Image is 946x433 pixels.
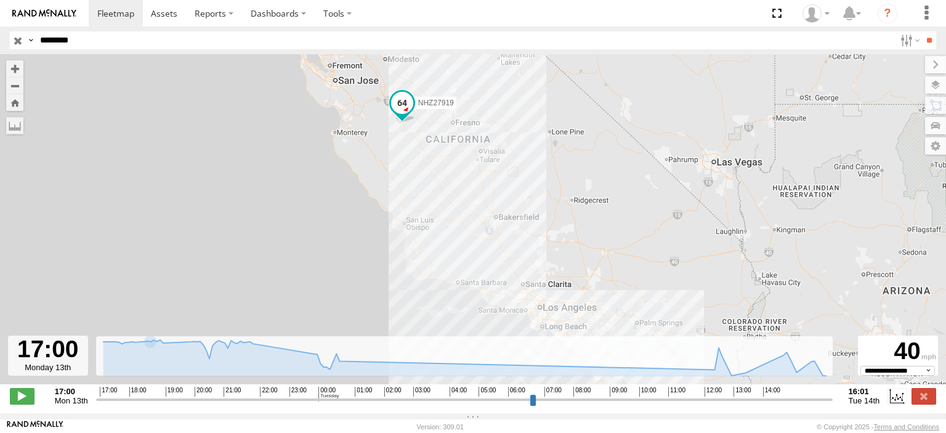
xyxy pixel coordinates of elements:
[668,387,685,397] span: 11:00
[6,60,23,77] button: Zoom in
[6,94,23,111] button: Zoom Home
[895,31,922,49] label: Search Filter Options
[55,387,88,396] strong: 17:00
[639,387,657,397] span: 10:00
[544,387,562,397] span: 07:00
[925,137,946,155] label: Map Settings
[817,423,939,431] div: © Copyright 2025 -
[7,421,63,433] a: Visit our Website
[573,387,591,397] span: 08:00
[318,387,339,401] span: 00:00
[55,396,88,405] span: Mon 13th Oct 2025
[849,396,880,405] span: Tue 14th Oct 2025
[912,388,936,404] label: Close
[450,387,467,397] span: 04:00
[417,423,464,431] div: Version: 309.01
[734,387,751,397] span: 13:00
[12,9,76,18] img: rand-logo.svg
[166,387,183,397] span: 19:00
[798,4,834,23] div: Zulema McIntosch
[224,387,241,397] span: 21:00
[763,387,780,397] span: 14:00
[418,98,454,107] span: NHZ27919
[849,387,880,396] strong: 16:01
[100,387,117,397] span: 17:00
[6,117,23,134] label: Measure
[289,387,307,397] span: 23:00
[129,387,147,397] span: 18:00
[6,77,23,94] button: Zoom out
[860,338,936,366] div: 40
[413,387,431,397] span: 03:00
[26,31,36,49] label: Search Query
[705,387,722,397] span: 12:00
[195,387,212,397] span: 20:00
[384,387,402,397] span: 02:00
[260,387,277,397] span: 22:00
[610,387,627,397] span: 09:00
[874,423,939,431] a: Terms and Conditions
[10,388,34,404] label: Play/Stop
[878,4,897,23] i: ?
[508,387,525,397] span: 06:00
[479,387,496,397] span: 05:00
[355,387,372,397] span: 01:00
